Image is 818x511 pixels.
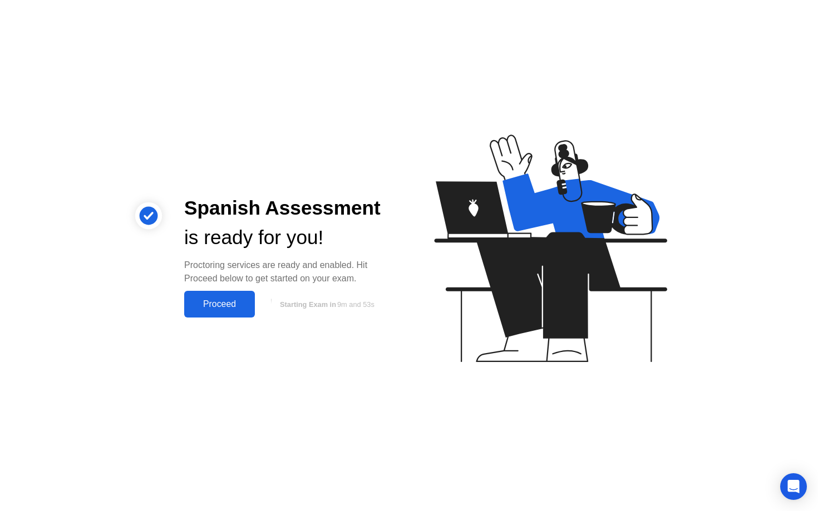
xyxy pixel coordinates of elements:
[184,194,391,223] div: Spanish Assessment
[184,259,391,285] div: Proctoring services are ready and enabled. Hit Proceed below to get started on your exam.
[780,473,807,500] div: Open Intercom Messenger
[337,300,374,309] span: 9m and 53s
[260,294,391,315] button: Starting Exam in9m and 53s
[184,291,255,317] button: Proceed
[188,299,252,309] div: Proceed
[184,223,391,252] div: is ready for you!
